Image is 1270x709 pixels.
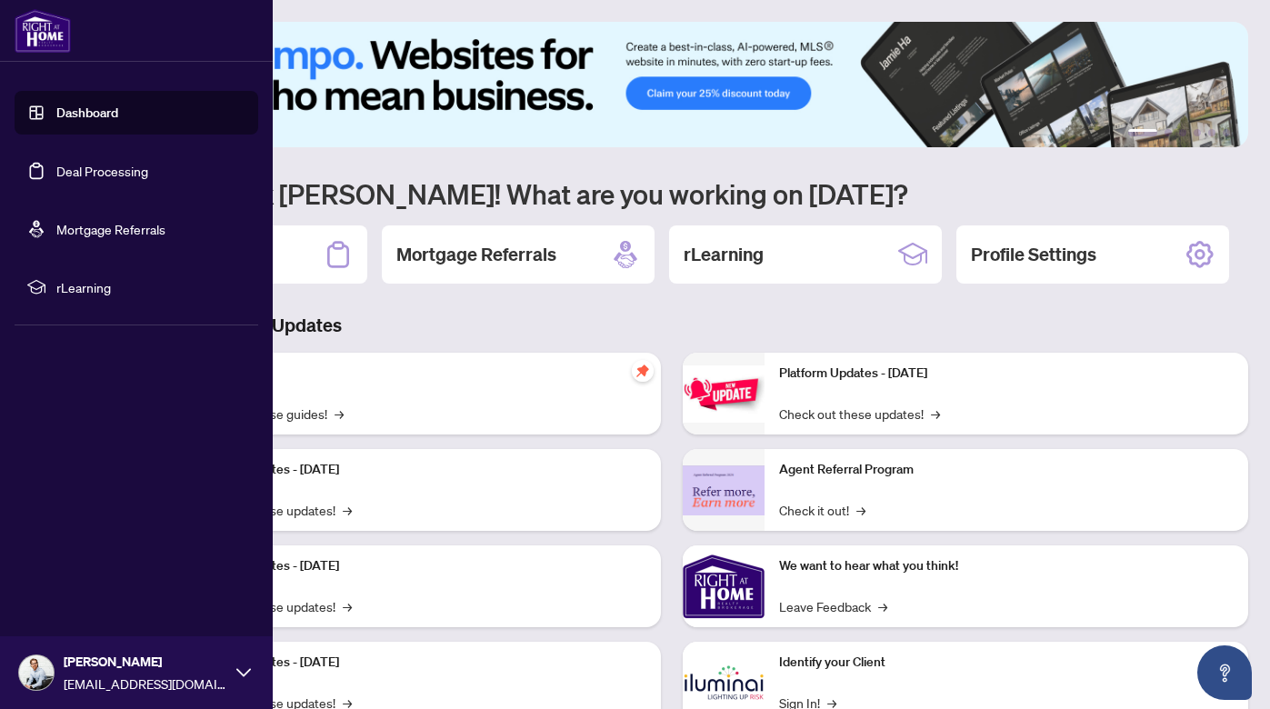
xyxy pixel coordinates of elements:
[343,596,352,616] span: →
[856,500,865,520] span: →
[95,22,1248,147] img: Slide 0
[1179,129,1186,136] button: 3
[56,221,165,237] a: Mortgage Referrals
[779,500,865,520] a: Check it out!→
[779,556,1235,576] p: We want to hear what you think!
[931,404,940,424] span: →
[878,596,887,616] span: →
[779,404,940,424] a: Check out these updates!→
[19,655,54,690] img: Profile Icon
[684,242,764,267] h2: rLearning
[1223,129,1230,136] button: 6
[343,500,352,520] span: →
[56,277,245,297] span: rLearning
[1197,645,1252,700] button: Open asap
[779,460,1235,480] p: Agent Referral Program
[95,176,1248,211] h1: Welcome back [PERSON_NAME]! What are you working on [DATE]?
[15,9,71,53] img: logo
[1128,129,1157,136] button: 1
[632,360,654,382] span: pushpin
[64,674,227,694] span: [EMAIL_ADDRESS][DOMAIN_NAME]
[191,556,646,576] p: Platform Updates - [DATE]
[191,460,646,480] p: Platform Updates - [DATE]
[1194,129,1201,136] button: 4
[683,465,765,515] img: Agent Referral Program
[779,364,1235,384] p: Platform Updates - [DATE]
[56,105,118,121] a: Dashboard
[779,653,1235,673] p: Identify your Client
[396,242,556,267] h2: Mortgage Referrals
[683,365,765,423] img: Platform Updates - June 23, 2025
[683,545,765,627] img: We want to hear what you think!
[335,404,344,424] span: →
[191,364,646,384] p: Self-Help
[1165,129,1172,136] button: 2
[64,652,227,672] span: [PERSON_NAME]
[971,242,1096,267] h2: Profile Settings
[779,596,887,616] a: Leave Feedback→
[1208,129,1215,136] button: 5
[56,163,148,179] a: Deal Processing
[191,653,646,673] p: Platform Updates - [DATE]
[95,313,1248,338] h3: Brokerage & Industry Updates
